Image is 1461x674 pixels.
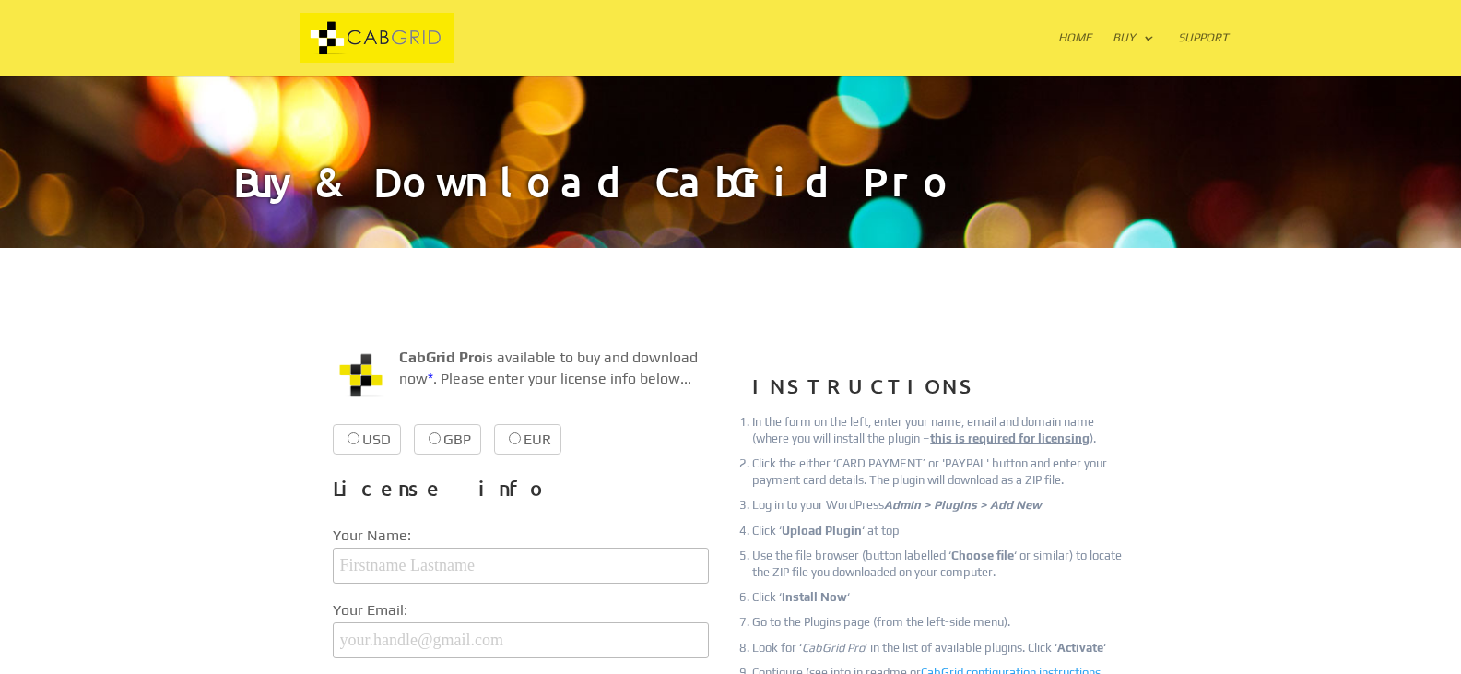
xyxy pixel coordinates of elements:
[1057,641,1103,655] strong: Activate
[414,424,481,455] label: GBP
[429,432,441,444] input: GBP
[930,432,1090,445] u: this is required for licensing
[752,497,1128,514] li: Log in to your WordPress
[802,641,865,655] em: CabGrid Pro
[333,348,388,403] img: CabGrid WordPress Plugin
[782,590,847,604] strong: Install Now
[333,622,709,658] input: your.handle@gmail.com
[233,161,1229,248] h1: Buy & Download CabGrid Pro
[333,424,401,455] label: USD
[752,455,1128,489] li: Click the either ‘CARD PAYMENT’ or 'PAYPAL' button and enter your payment card details. The plugi...
[348,432,359,444] input: USD
[782,524,862,538] strong: Upload Plugin
[509,432,521,444] input: EUR
[752,614,1128,631] li: Go to the Plugins page (from the left-side menu).
[752,523,1128,539] li: Click ‘ ‘ at top
[1113,31,1154,76] a: Buy
[333,348,709,404] p: is available to buy and download now . Please enter your license info below...
[752,640,1128,656] li: Look for ‘ ‘ in the list of available plugins. Click ‘ ‘
[752,589,1128,606] li: Click ‘ ‘
[333,524,709,548] label: Your Name:
[884,498,1042,512] em: Admin > Plugins > Add New
[333,598,709,622] label: Your Email:
[951,549,1014,562] strong: Choose file
[752,414,1128,447] li: In the form on the left, enter your name, email and domain name (where you will install the plugi...
[399,349,482,366] strong: CabGrid Pro
[1178,31,1229,76] a: Support
[333,470,709,516] h3: License info
[494,424,561,455] label: EUR
[752,548,1128,581] li: Use the file browser (button labelled ‘ ‘ or similar) to locate the ZIP file you downloaded on yo...
[237,13,518,64] img: CabGrid
[1058,31,1092,76] a: Home
[752,368,1128,414] h3: INSTRUCTIONS
[333,548,709,584] input: Firstname Lastname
